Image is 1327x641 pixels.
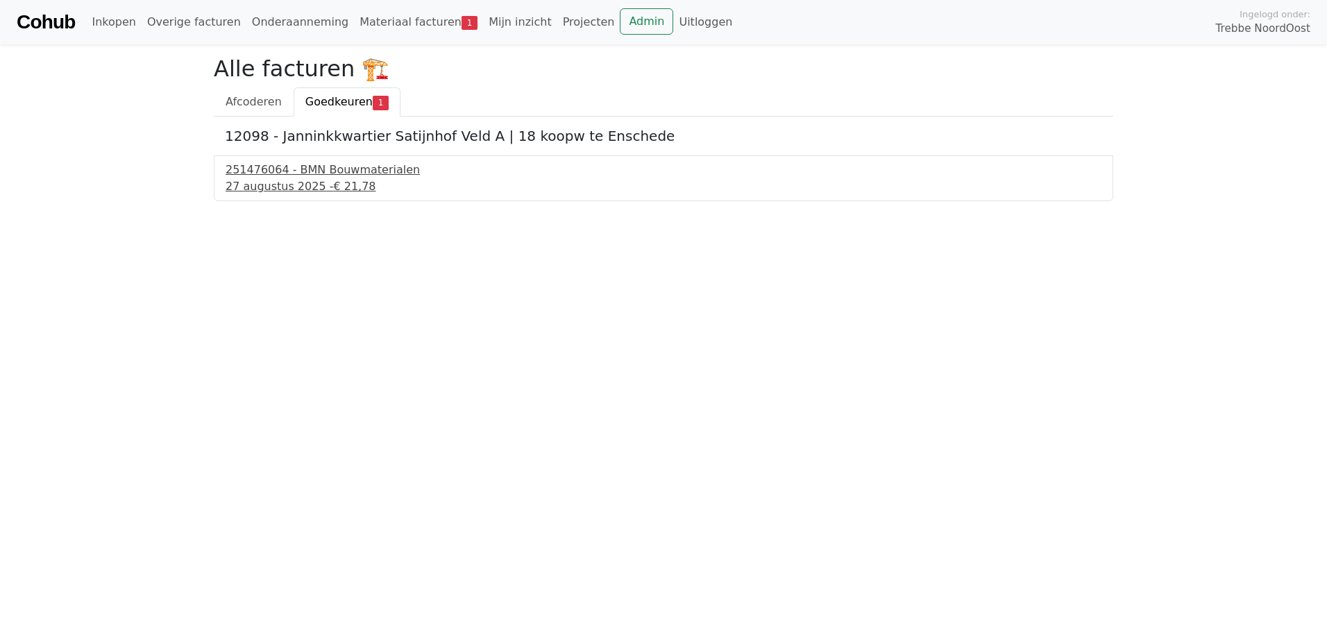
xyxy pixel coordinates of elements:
[294,87,400,117] a: Goedkeuren1
[462,16,477,30] span: 1
[354,8,483,36] a: Materiaal facturen1
[620,8,673,35] a: Admin
[557,8,620,36] a: Projecten
[333,180,375,193] span: € 21,78
[226,162,1101,195] a: 251476064 - BMN Bouwmaterialen27 augustus 2025 -€ 21,78
[373,96,389,110] span: 1
[86,8,141,36] a: Inkopen
[225,128,1102,144] h5: 12098 - Janninkkwartier Satijnhof Veld A | 18 koopw te Enschede
[1216,21,1310,37] span: Trebbe NoordOost
[226,178,1101,195] div: 27 augustus 2025 -
[673,8,738,36] a: Uitloggen
[226,95,282,108] span: Afcoderen
[214,87,294,117] a: Afcoderen
[305,95,373,108] span: Goedkeuren
[1240,8,1310,21] span: Ingelogd onder:
[17,6,75,39] a: Cohub
[226,162,1101,178] div: 251476064 - BMN Bouwmaterialen
[214,55,1113,82] h2: Alle facturen 🏗️
[483,8,557,36] a: Mijn inzicht
[246,8,354,36] a: Onderaanneming
[142,8,246,36] a: Overige facturen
